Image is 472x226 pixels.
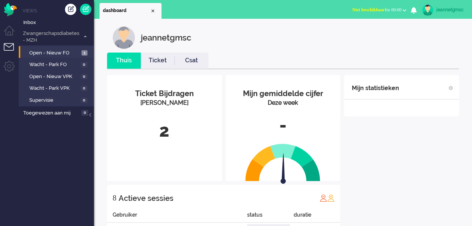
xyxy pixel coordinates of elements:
div: - [231,113,335,138]
a: Wacht - Park VPK 0 [22,84,93,92]
img: arrow.svg [267,153,300,185]
div: Creëer ticket [65,4,76,15]
span: 0 [81,86,87,91]
span: Toegewezen aan mij [23,110,79,117]
div: Actieve sessies [119,191,173,206]
a: Supervisie 0 [22,96,93,104]
span: 0 [81,62,87,68]
span: Wacht - Park FO [29,61,79,68]
span: 0 [81,110,88,116]
div: jeannetgmsc [141,26,191,49]
div: Ticket Bijdragen [113,88,216,99]
a: Wacht - Park FO 0 [22,60,93,68]
div: Mijn gemiddelde cijfer [231,88,335,99]
div: Close tab [150,8,156,14]
li: Dashboard [100,3,161,19]
a: Toegewezen aan mij 0 [22,108,94,117]
div: [PERSON_NAME] [113,99,216,107]
span: Inbox [23,19,94,26]
li: Admin menu [4,61,21,78]
div: 8 [113,190,116,205]
img: semi_circle.svg [245,143,320,181]
span: Open - Nieuw FO [29,50,80,57]
span: dashboard [103,8,150,14]
a: Omnidesk [4,5,17,11]
li: Ticket [141,53,175,69]
div: Deze week [231,99,335,107]
span: 1 [81,50,87,56]
a: Open - Nieuw FO 1 [22,48,93,57]
li: Tickets menu [4,43,21,60]
span: 0 [81,74,87,80]
span: Open - Nieuw VPK [29,73,79,80]
button: Niet beschikbaarfor 00:00 [348,5,411,15]
img: avatar [422,5,433,16]
span: Zwangerschapsdiabetes - MZH [22,30,80,44]
div: Gebruiker [107,211,247,223]
a: Open - Nieuw VPK 0 [22,72,93,80]
span: Supervisie [29,97,79,104]
a: Ticket [141,56,175,65]
li: Csat [175,53,208,69]
span: Niet beschikbaar [352,7,385,12]
li: Views [23,8,94,14]
span: Wacht - Park VPK [29,85,79,92]
img: flow_omnibird.svg [4,3,17,16]
span: 0 [81,98,87,103]
a: jeannetgmsc [421,5,464,16]
img: profile_orange.svg [327,194,335,202]
a: Thuis [107,56,141,65]
div: duratie [294,211,340,223]
img: customer.svg [113,26,135,49]
span: for 00:00 [352,7,401,12]
div: jeannetgmsc [436,6,464,14]
div: 2 [113,119,216,143]
img: profile_red.svg [320,194,327,202]
li: Thuis [107,53,141,69]
a: Inbox [22,18,94,26]
a: Csat [175,56,208,65]
li: Dashboard menu [4,26,21,42]
li: Niet beschikbaarfor 00:00 [348,2,411,19]
div: status [247,211,294,223]
div: Mijn statistieken [351,81,399,96]
a: Quick Ticket [80,4,91,15]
